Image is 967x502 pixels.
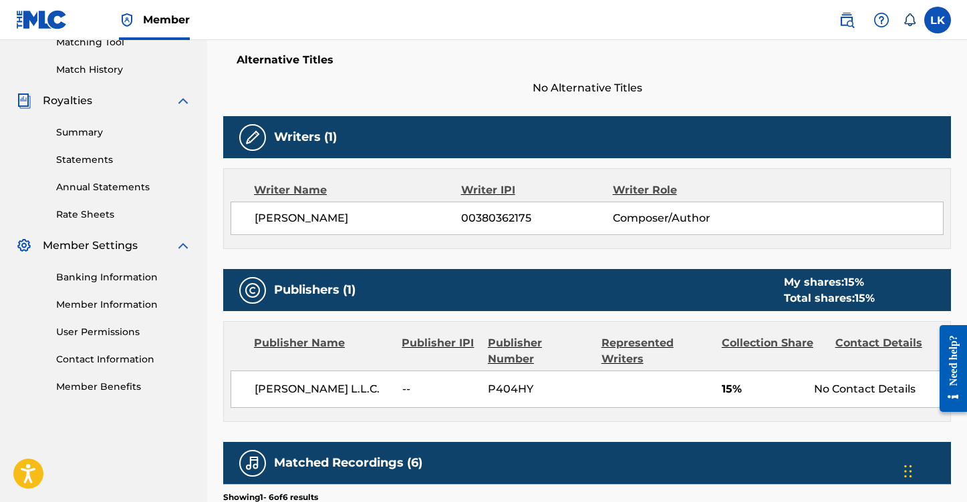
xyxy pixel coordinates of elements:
[56,153,191,167] a: Statements
[904,451,912,491] div: Drag
[722,381,805,397] span: 15%
[868,7,895,33] div: Help
[56,63,191,77] a: Match History
[903,13,916,27] div: Notifications
[613,210,750,226] span: Composer/Author
[930,313,967,423] iframe: Resource Center
[924,7,951,33] div: User Menu
[143,12,190,27] span: Member
[245,455,261,471] img: Matched Recordings
[16,93,32,109] img: Royalties
[175,93,191,109] img: expand
[223,80,951,96] span: No Alternative Titles
[855,292,875,304] span: 15 %
[56,208,191,222] a: Rate Sheets
[16,10,67,29] img: MLC Logo
[784,290,875,306] div: Total shares:
[722,335,825,367] div: Collection Share
[835,335,939,367] div: Contact Details
[43,238,138,254] span: Member Settings
[900,438,967,502] iframe: Chat Widget
[43,93,92,109] span: Royalties
[839,12,855,28] img: search
[814,381,943,397] div: No Contact Details
[461,182,613,198] div: Writer IPI
[402,381,478,397] span: --
[56,125,191,140] a: Summary
[488,335,591,367] div: Publisher Number
[237,53,938,67] h5: Alternative Titles
[844,276,864,288] span: 15 %
[274,282,356,298] h5: Publishers (1)
[56,325,191,339] a: User Permissions
[833,7,860,33] a: Public Search
[245,130,261,146] img: Writers
[255,210,461,226] span: [PERSON_NAME]
[56,270,191,284] a: Banking Information
[56,180,191,194] a: Annual Statements
[56,352,191,366] a: Contact Information
[274,455,422,471] h5: Matched Recordings (6)
[873,12,889,28] img: help
[488,381,591,397] span: P404HY
[402,335,478,367] div: Publisher IPI
[56,380,191,394] a: Member Benefits
[245,282,261,298] img: Publishers
[254,182,461,198] div: Writer Name
[255,381,392,397] span: [PERSON_NAME] L.L.C.
[175,238,191,254] img: expand
[601,335,712,367] div: Represented Writers
[254,335,392,367] div: Publisher Name
[784,274,875,290] div: My shares:
[119,12,135,28] img: Top Rightsholder
[461,210,613,226] span: 00380362175
[274,130,337,145] h5: Writers (1)
[56,298,191,312] a: Member Information
[56,35,191,49] a: Matching Tool
[613,182,750,198] div: Writer Role
[16,238,32,254] img: Member Settings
